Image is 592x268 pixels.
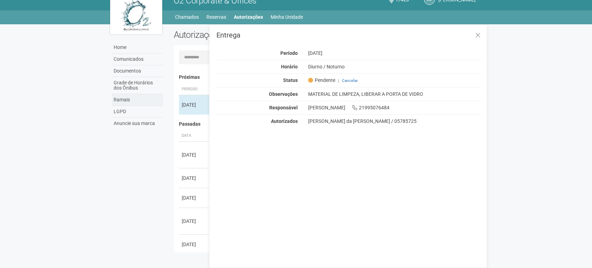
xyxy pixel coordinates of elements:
div: [DATE] [182,101,207,108]
div: [DATE] [182,175,207,182]
th: Período [179,84,210,95]
a: Chamados [175,12,199,22]
strong: Horário [281,64,298,69]
a: Documentos [112,65,163,77]
a: Grade de Horários dos Ônibus [112,77,163,94]
strong: Autorizados [271,118,298,124]
h4: Próximas [179,75,477,80]
div: [DATE] [182,241,207,248]
a: Reservas [206,12,226,22]
div: Diurno / Noturno [303,64,487,70]
div: [DATE] [303,50,487,56]
a: Autorizações [234,12,263,22]
div: [DATE] [182,218,207,225]
a: Minha Unidade [271,12,303,22]
strong: Período [280,50,298,56]
div: [PERSON_NAME] 21995076484 [303,104,487,111]
strong: Responsável [269,105,298,110]
h2: Autorizações [174,30,322,40]
div: [DATE] [182,194,207,201]
th: Data [179,130,210,142]
a: LGPD [112,106,163,118]
strong: Observações [269,91,298,97]
div: MATERIAL DE LIMPEZA, LIBERAR A PORTA DE VIDRO [303,91,487,97]
a: Home [112,42,163,53]
h3: Entrega [216,32,482,39]
h4: Passadas [179,122,477,127]
a: Comunicados [112,53,163,65]
a: Anuncie sua marca [112,118,163,129]
span: | [338,78,339,83]
strong: Status [283,77,298,83]
a: Cancelar [342,78,358,83]
div: [DATE] [182,151,207,158]
a: Ramais [112,94,163,106]
span: Pendente [308,77,335,83]
div: [PERSON_NAME] da [PERSON_NAME] / 05785725 [308,118,482,124]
